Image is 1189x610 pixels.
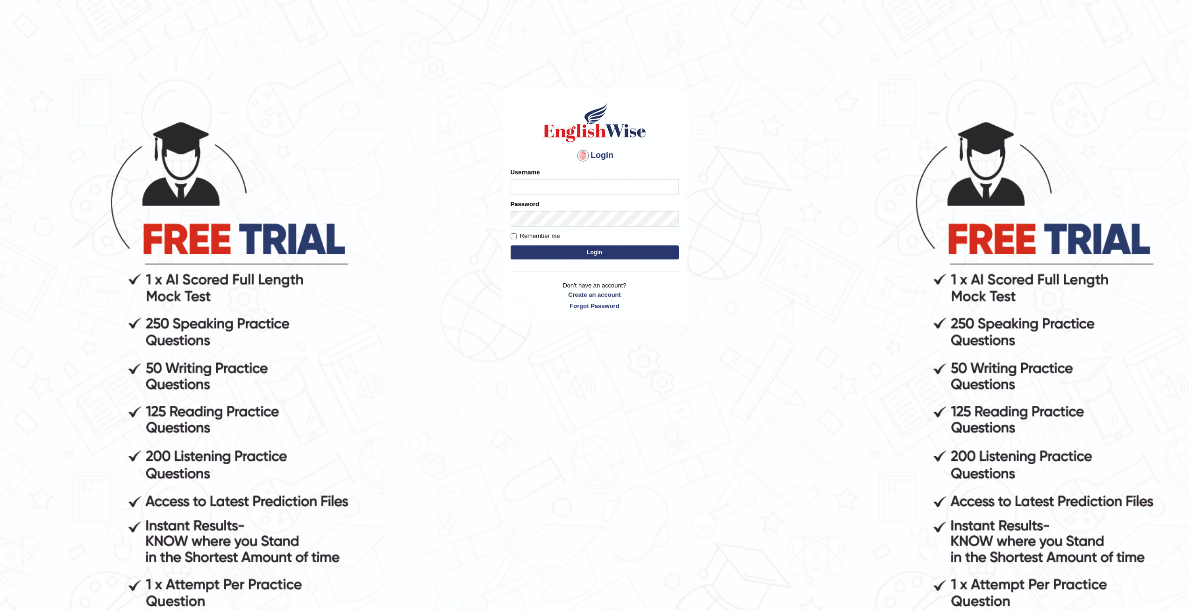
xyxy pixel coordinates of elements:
label: Remember me [511,231,560,241]
button: Login [511,245,679,259]
a: Create an account [511,290,679,299]
label: Username [511,168,540,177]
input: Remember me [511,233,517,239]
label: Password [511,200,539,208]
a: Forgot Password [511,301,679,310]
p: Don't have an account? [511,281,679,310]
h4: Login [511,148,679,163]
img: Logo of English Wise sign in for intelligent practice with AI [541,101,648,144]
